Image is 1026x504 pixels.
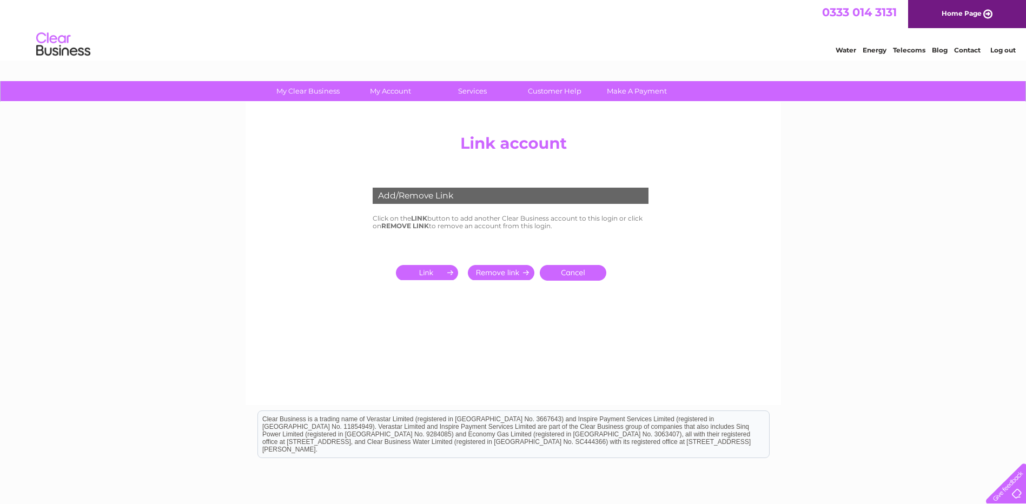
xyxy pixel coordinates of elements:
a: Cancel [540,265,606,281]
a: My Clear Business [263,81,353,101]
div: Clear Business is a trading name of Verastar Limited (registered in [GEOGRAPHIC_DATA] No. 3667643... [258,6,769,52]
a: Blog [932,46,948,54]
a: Telecoms [893,46,925,54]
a: Log out [990,46,1016,54]
td: Click on the button to add another Clear Business account to this login or click on to remove an ... [370,212,657,233]
b: REMOVE LINK [381,222,429,230]
a: My Account [346,81,435,101]
a: Services [428,81,517,101]
input: Submit [396,265,462,280]
div: Add/Remove Link [373,188,648,204]
a: 0333 014 3131 [822,5,897,19]
a: Water [836,46,856,54]
a: Energy [863,46,886,54]
img: logo.png [36,28,91,61]
input: Submit [468,265,534,280]
a: Contact [954,46,981,54]
a: Make A Payment [592,81,681,101]
b: LINK [411,214,427,222]
a: Customer Help [510,81,599,101]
